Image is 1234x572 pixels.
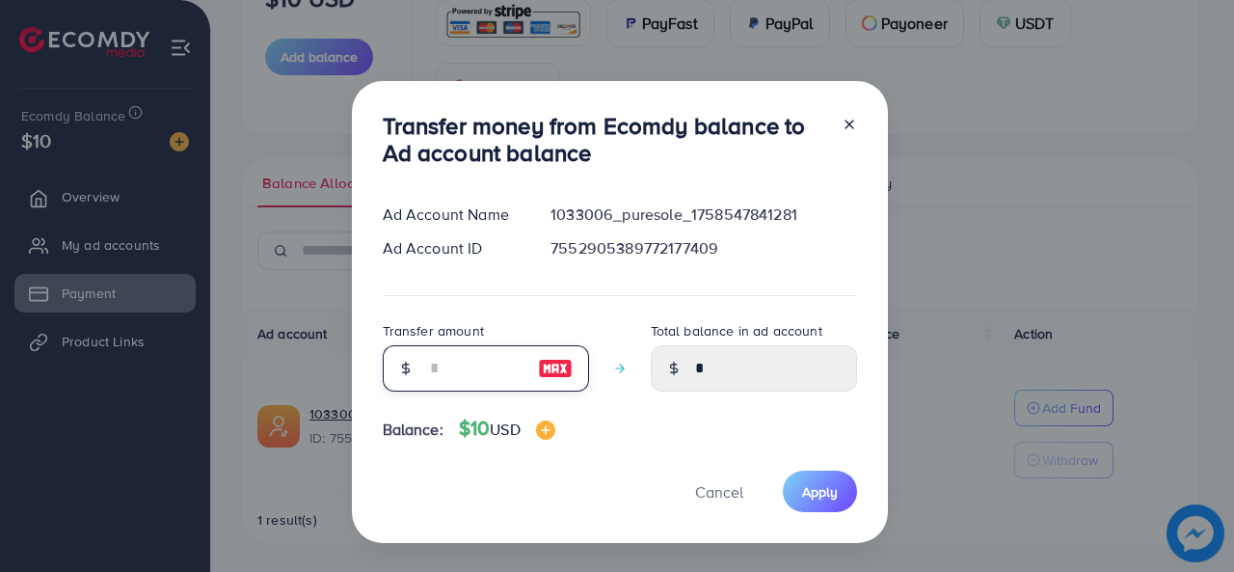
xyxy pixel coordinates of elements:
label: Total balance in ad account [651,321,822,340]
div: Ad Account Name [367,204,536,226]
span: Balance: [383,419,443,441]
button: Cancel [671,471,767,512]
span: USD [490,419,520,440]
img: image [538,357,573,380]
div: 7552905389772177409 [535,237,872,259]
div: 1033006_puresole_1758547841281 [535,204,872,226]
label: Transfer amount [383,321,484,340]
span: Cancel [695,481,743,503]
button: Apply [783,471,857,512]
img: image [536,421,555,440]
h3: Transfer money from Ecomdy balance to Ad account balance [383,112,826,168]
h4: $10 [459,417,555,441]
span: Apply [802,482,838,502]
div: Ad Account ID [367,237,536,259]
